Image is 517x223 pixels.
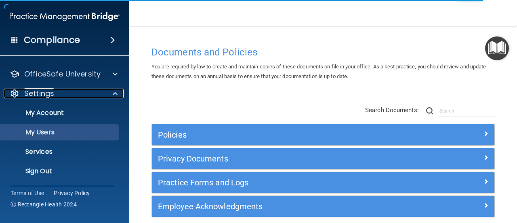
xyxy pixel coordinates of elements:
[158,130,403,139] h5: Policies
[5,109,116,117] p: My Account
[10,8,120,25] img: PMB logo
[426,107,433,115] img: ic-search.3b580494.png
[5,148,116,156] p: Services
[5,128,116,136] p: My Users
[11,189,44,197] a: Terms of Use
[10,69,118,79] a: OfficeSafe University
[158,154,403,163] h5: Privacy Documents
[158,128,488,141] a: Policies
[485,36,509,60] button: Open Resource Center
[54,189,90,197] a: Privacy Policy
[10,89,118,98] a: Settings
[24,89,54,98] p: Settings
[24,69,101,79] p: OfficeSafe University
[365,106,419,114] span: Search Documents:
[158,202,403,211] h5: Employee Acknowledgments
[151,64,486,79] span: You are required by law to create and maintain copies of these documents on file in your office. ...
[11,200,77,208] span: Ⓒ Rectangle Health 2024
[151,47,495,57] h4: Documents and Policies
[5,167,116,175] p: Sign Out
[24,34,80,46] h4: Compliance
[158,200,488,213] a: Employee Acknowledgments
[158,178,403,187] h5: Practice Forms and Logs
[158,176,488,189] a: Practice Forms and Logs
[439,105,495,117] input: Search
[158,152,488,165] a: Privacy Documents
